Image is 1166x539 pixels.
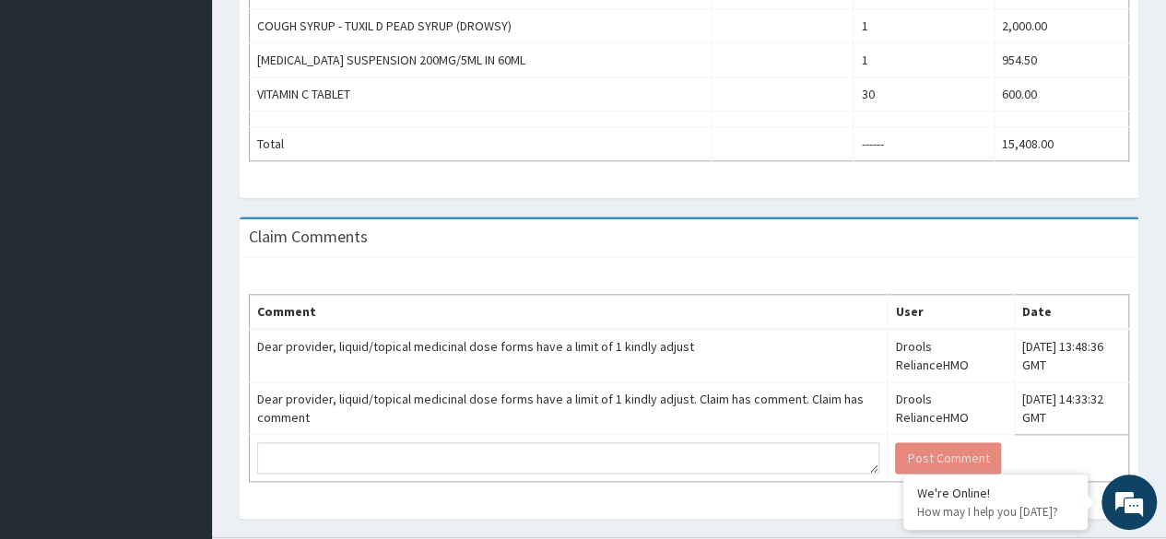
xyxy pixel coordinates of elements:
[250,382,888,435] td: Dear provider, liquid/topical medicinal dose forms have a limit of 1 kindly adjust. Claim has com...
[249,228,368,245] h3: Claim Comments
[994,43,1128,77] td: 954.50
[250,329,888,382] td: Dear provider, liquid/topical medicinal dose forms have a limit of 1 kindly adjust
[250,43,712,77] td: [MEDICAL_DATA] SUSPENSION 200MG/5ML IN 60ML
[1014,329,1129,382] td: [DATE] 13:48:36 GMT
[854,9,994,43] td: 1
[994,77,1128,111] td: 600.00
[917,504,1074,520] p: How may I help you today?
[888,295,1014,330] th: User
[302,9,347,53] div: Minimize live chat window
[96,103,310,127] div: Chat with us now
[34,92,75,138] img: d_794563401_company_1708531726252_794563401
[994,9,1128,43] td: 2,000.00
[9,350,351,415] textarea: Type your message and hit 'Enter'
[854,127,994,161] td: ------
[250,295,888,330] th: Comment
[854,77,994,111] td: 30
[994,127,1128,161] td: 15,408.00
[917,485,1074,501] div: We're Online!
[888,382,1014,435] td: Drools RelianceHMO
[250,9,712,43] td: COUGH SYRUP - TUXIL D PEAD SYRUP (DROWSY)
[854,43,994,77] td: 1
[250,77,712,111] td: VITAMIN C TABLET
[107,156,254,342] span: We're online!
[888,329,1014,382] td: Drools RelianceHMO
[1014,295,1129,330] th: Date
[895,442,1001,474] button: Post Comment
[1014,382,1129,435] td: [DATE] 14:33:32 GMT
[250,127,712,161] td: Total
